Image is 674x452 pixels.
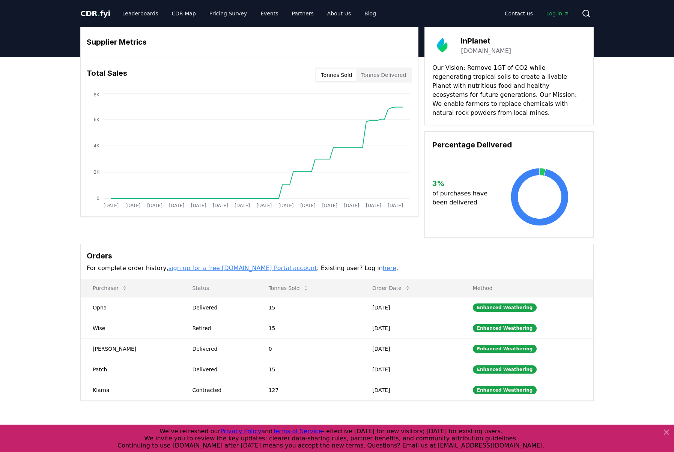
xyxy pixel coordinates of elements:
[321,7,357,20] a: About Us
[116,7,164,20] a: Leaderboards
[98,9,100,18] span: .
[93,117,100,122] tspan: 6K
[358,7,382,20] a: Blog
[473,324,537,332] div: Enhanced Weathering
[383,264,396,272] a: here
[467,284,587,292] p: Method
[186,284,250,292] p: Status
[116,7,382,20] nav: Main
[192,345,250,353] div: Delivered
[257,359,360,380] td: 15
[257,297,360,318] td: 15
[87,36,412,48] h3: Supplier Metrics
[81,359,180,380] td: Patch
[87,264,587,273] p: For complete order history, . Existing user? Log in .
[360,297,461,318] td: [DATE]
[235,203,250,208] tspan: [DATE]
[432,63,586,117] p: Our Vision: Remove 1GT of CO2 while regenerating tropical soils to create a livable Planet with n...
[432,178,493,189] h3: 3 %
[473,303,537,312] div: Enhanced Weathering
[432,139,586,150] h3: Percentage Delivered
[192,366,250,373] div: Delivered
[257,203,272,208] tspan: [DATE]
[473,345,537,353] div: Enhanced Weathering
[316,69,357,81] button: Tonnes Sold
[499,7,539,20] a: Contact us
[192,304,250,311] div: Delivered
[357,69,411,81] button: Tonnes Delivered
[81,297,180,318] td: Opna
[300,203,316,208] tspan: [DATE]
[540,7,576,20] a: Log in
[546,10,570,17] span: Log in
[360,338,461,359] td: [DATE]
[213,203,228,208] tspan: [DATE]
[388,203,403,208] tspan: [DATE]
[499,7,576,20] nav: Main
[360,318,461,338] td: [DATE]
[360,380,461,400] td: [DATE]
[432,189,493,207] p: of purchases have been delivered
[257,318,360,338] td: 15
[360,359,461,380] td: [DATE]
[473,365,537,374] div: Enhanced Weathering
[366,203,381,208] tspan: [DATE]
[461,47,511,56] a: [DOMAIN_NAME]
[87,250,587,261] h3: Orders
[473,386,537,394] div: Enhanced Weathering
[278,203,294,208] tspan: [DATE]
[192,386,250,394] div: Contracted
[263,281,315,296] button: Tonnes Sold
[257,338,360,359] td: 0
[93,143,100,149] tspan: 4K
[96,196,99,201] tspan: 0
[191,203,206,208] tspan: [DATE]
[257,380,360,400] td: 127
[80,8,110,19] a: CDR.fyi
[81,318,180,338] td: Wise
[125,203,141,208] tspan: [DATE]
[147,203,162,208] tspan: [DATE]
[322,203,337,208] tspan: [DATE]
[81,380,180,400] td: Klarna
[166,7,202,20] a: CDR Map
[80,9,110,18] span: CDR fyi
[81,338,180,359] td: [PERSON_NAME]
[432,35,453,56] img: InPlanet-logo
[87,281,134,296] button: Purchaser
[254,7,284,20] a: Events
[169,203,185,208] tspan: [DATE]
[344,203,360,208] tspan: [DATE]
[168,264,317,272] a: sign up for a free [DOMAIN_NAME] Portal account
[366,281,417,296] button: Order Date
[286,7,320,20] a: Partners
[461,35,511,47] h3: InPlanet
[93,170,100,175] tspan: 2K
[87,68,127,83] h3: Total Sales
[93,92,100,98] tspan: 8K
[203,7,253,20] a: Pricing Survey
[192,324,250,332] div: Retired
[104,203,119,208] tspan: [DATE]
